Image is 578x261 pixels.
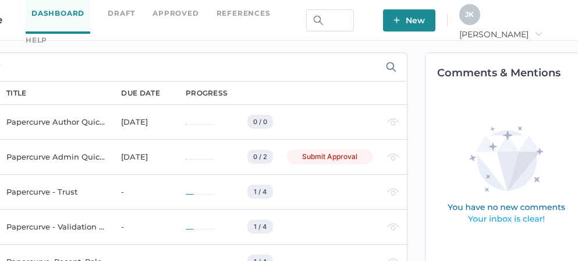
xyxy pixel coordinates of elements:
img: search-icon-expand.c6106642.svg [386,62,396,72]
button: New [383,9,435,31]
div: Papercurve - Trust [6,185,107,199]
div: 0 / 2 [247,150,273,164]
a: Draft [108,7,135,20]
div: help [26,34,47,47]
img: eye-light-gray.b6d092a5.svg [387,153,399,161]
i: arrow_right [534,30,542,38]
img: plus-white.e19ec114.svg [393,17,400,23]
div: Papercurve - Validation & Compliance Summary [6,220,107,234]
input: Search Workspace [306,9,354,31]
div: 0 / 0 [247,115,273,129]
div: Papercurve Author Quick Start Guide [6,115,107,129]
img: search.bf03fe8b.svg [314,16,323,25]
div: [DATE] [121,115,172,129]
div: 1 / 4 [247,185,273,199]
img: eye-light-gray.b6d092a5.svg [387,188,399,196]
td: - [109,174,174,209]
a: Approved [153,7,198,20]
div: progress [186,88,228,98]
span: [PERSON_NAME] [459,29,542,40]
div: due date [121,88,159,98]
div: [DATE] [121,150,172,164]
td: - [109,209,174,244]
img: eye-light-gray.b6d092a5.svg [387,223,399,231]
div: Papercurve Admin Quick Start Guide Notification Test [6,150,107,164]
span: New [393,9,425,31]
a: References [217,7,271,20]
div: 1 / 4 [247,220,273,234]
img: eye-light-gray.b6d092a5.svg [387,118,399,126]
div: Submit Approval [287,149,373,164]
div: title [6,88,27,98]
span: J K [465,10,474,19]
